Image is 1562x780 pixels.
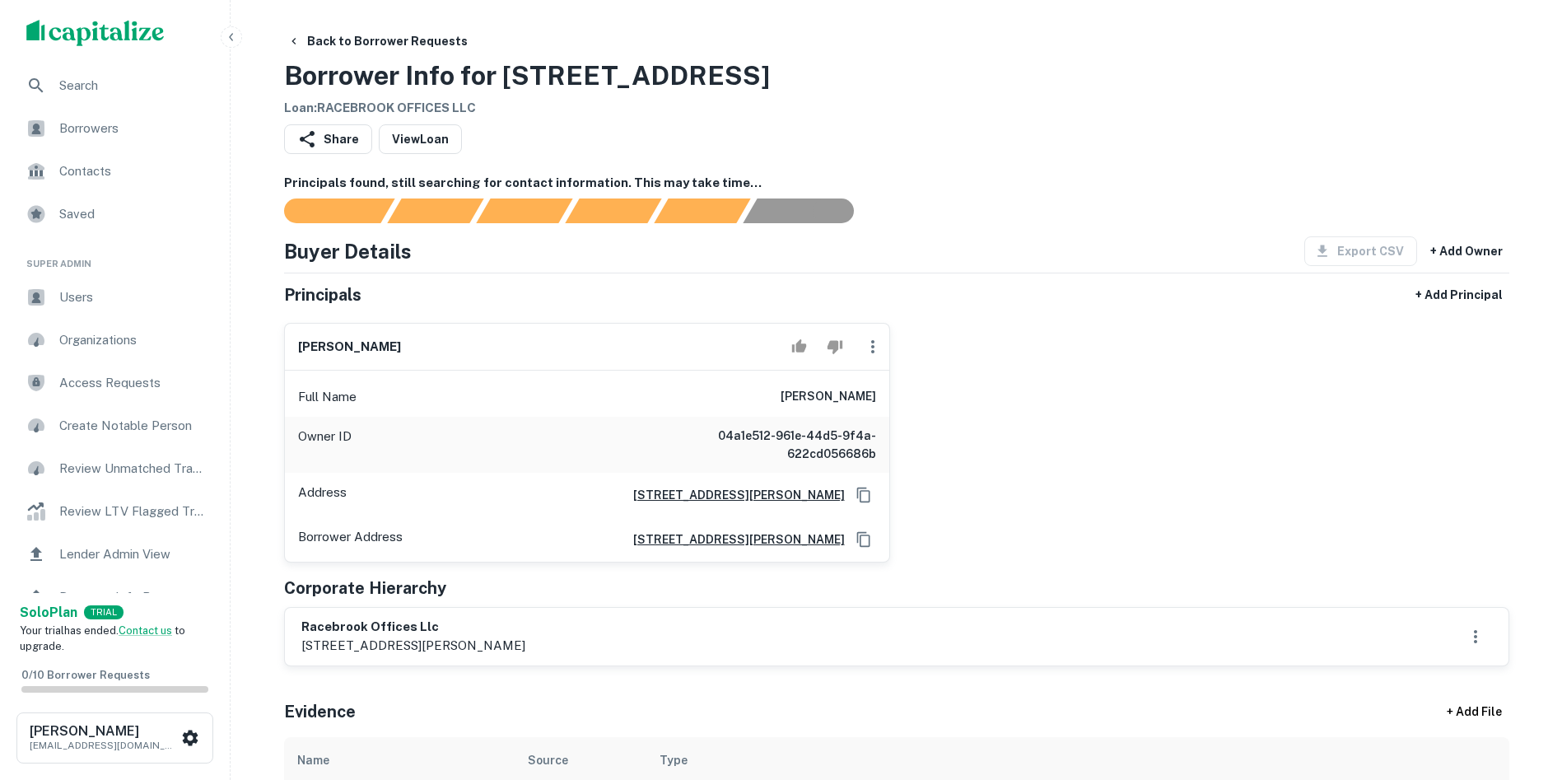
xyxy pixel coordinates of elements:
button: Reject [820,330,849,363]
div: Documents found, AI parsing details... [476,199,572,223]
h3: Borrower Info for [STREET_ADDRESS] [284,56,770,96]
button: Back to Borrower Requests [281,26,474,56]
a: Organizations [13,320,217,360]
h6: racebrook offices llc [301,618,525,637]
div: Your request is received and processing... [387,199,483,223]
a: [STREET_ADDRESS][PERSON_NAME] [620,530,845,549]
a: Contacts [13,152,217,191]
button: + Add Owner [1424,236,1509,266]
span: Your trial has ended. to upgrade. [20,624,185,653]
div: Principals found, AI now looking for contact information... [565,199,661,223]
span: Access Requests [59,373,207,393]
div: + Add File [1417,698,1532,727]
p: [EMAIL_ADDRESS][DOMAIN_NAME] [30,738,178,753]
button: Accept [785,330,814,363]
span: Review Unmatched Transactions [59,459,207,479]
h4: Buyer Details [284,236,412,266]
span: Borrower Info Requests [59,587,207,607]
h6: [PERSON_NAME] [30,725,178,738]
div: Source [528,750,568,770]
h6: Loan : RACEBROOK OFFICES LLC [284,99,770,118]
div: Type [660,750,688,770]
span: Review LTV Flagged Transactions [59,502,207,521]
span: Organizations [59,330,207,350]
a: Borrowers [13,109,217,148]
h5: Corporate Hierarchy [284,576,446,600]
p: Address [298,483,347,507]
button: + Add Principal [1409,280,1509,310]
span: Create Notable Person [59,416,207,436]
p: [STREET_ADDRESS][PERSON_NAME] [301,636,525,656]
iframe: Chat Widget [1480,648,1562,727]
p: Owner ID [298,427,352,463]
h5: Evidence [284,699,356,724]
div: Name [297,750,329,770]
span: Search [59,76,207,96]
a: Borrower Info Requests [13,577,217,617]
p: Borrower Address [298,527,403,552]
span: Saved [59,204,207,224]
li: Super Admin [13,237,217,278]
p: Full Name [298,387,357,407]
a: Lender Admin View [13,535,217,574]
div: Sending borrower request to AI... [264,199,388,223]
span: Lender Admin View [59,544,207,564]
button: Copy Address [851,527,876,552]
a: SoloPlan [20,603,77,623]
h6: [PERSON_NAME] [298,338,401,357]
a: Access Requests [13,363,217,403]
a: Search [13,66,217,105]
h6: 04a1e512-961e-44d5-9f4a-622cd056686b [678,427,876,463]
h6: [PERSON_NAME] [781,387,876,407]
a: ViewLoan [379,124,462,154]
h6: Principals found, still searching for contact information. This may take time... [284,174,1509,193]
span: Borrowers [59,119,207,138]
a: Users [13,278,217,317]
a: Review LTV Flagged Transactions [13,492,217,531]
div: AI fulfillment process complete. [744,199,874,223]
span: Contacts [59,161,207,181]
a: [STREET_ADDRESS][PERSON_NAME] [620,486,845,504]
a: Saved [13,194,217,234]
a: Create Notable Person [13,406,217,446]
div: Principals found, still searching for contact information. This may take time... [654,199,750,223]
a: Review Unmatched Transactions [13,449,217,488]
img: capitalize-logo.png [26,20,165,46]
button: Copy Address [851,483,876,507]
div: TRIAL [84,605,124,619]
h5: Principals [284,283,361,307]
button: Share [284,124,372,154]
span: 0 / 10 Borrower Requests [21,669,150,681]
a: Contact us [119,624,172,637]
strong: Solo Plan [20,605,77,620]
button: [PERSON_NAME][EMAIL_ADDRESS][DOMAIN_NAME] [16,712,213,764]
span: Users [59,287,207,307]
